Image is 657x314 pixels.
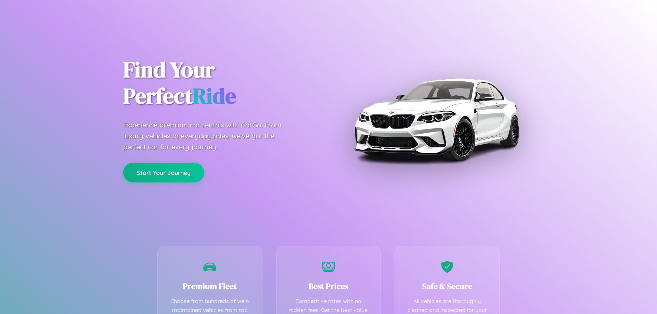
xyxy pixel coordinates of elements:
[168,281,252,292] h3: Premium Fleet
[405,281,489,292] h3: Safe & Secure
[287,281,371,292] h3: Best Prices
[123,120,294,152] p: Experience premium car rentals with CarGo. From luxury vehicles to everyday rides, we've got the ...
[193,81,236,111] span: Ride
[123,57,318,109] h1: Find Your Perfect
[123,163,204,182] button: Start Your Journey
[351,34,522,205] img: Premium BMW car rental vehicle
